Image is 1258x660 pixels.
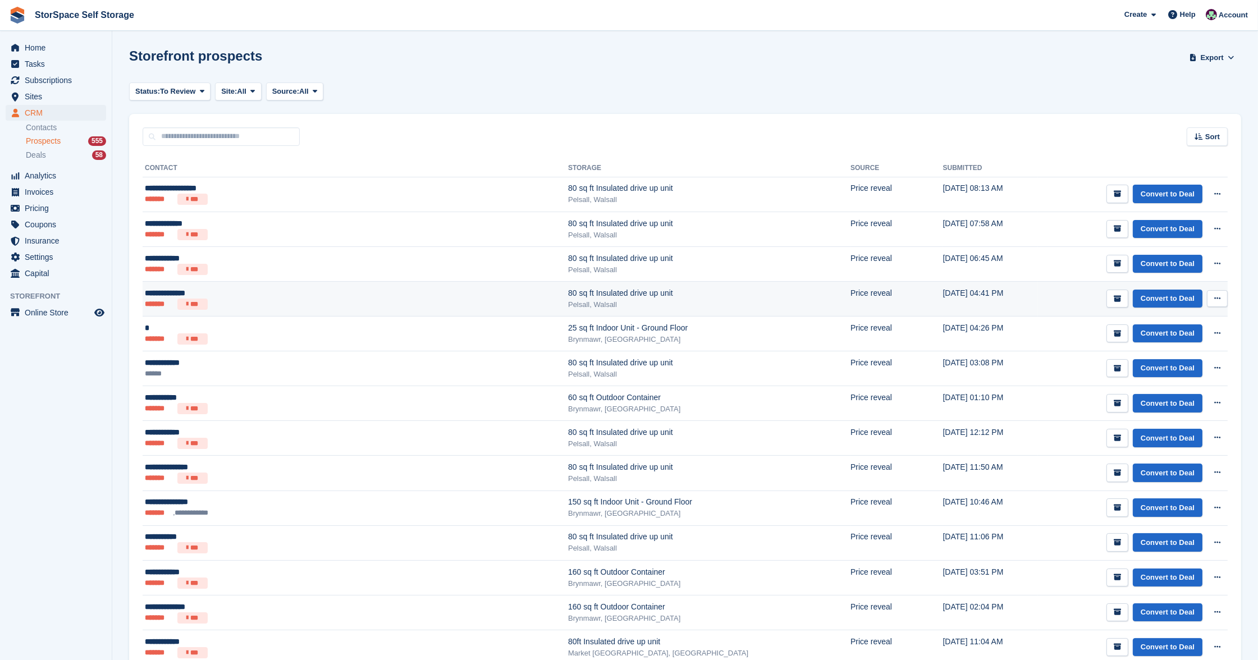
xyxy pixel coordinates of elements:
a: Convert to Deal [1133,464,1202,482]
div: Brynmawr, [GEOGRAPHIC_DATA] [568,404,850,415]
a: menu [6,265,106,281]
div: Pelsall, Walsall [568,194,850,205]
div: 80 sq ft Insulated drive up unit [568,218,850,230]
span: Help [1180,9,1196,20]
td: Price reveal [850,560,943,595]
div: 58 [92,150,106,160]
a: menu [6,305,106,320]
span: Invoices [25,184,92,200]
td: Price reveal [850,491,943,525]
span: Analytics [25,168,92,184]
td: [DATE] 11:06 PM [943,525,1038,560]
th: Submitted [943,159,1038,177]
span: Pricing [25,200,92,216]
td: Price reveal [850,246,943,281]
div: 80 sq ft Insulated drive up unit [568,287,850,299]
td: [DATE] 02:04 PM [943,595,1038,630]
span: Coupons [25,217,92,232]
span: CRM [25,105,92,121]
td: Price reveal [850,177,943,212]
a: Convert to Deal [1133,394,1202,412]
div: 25 sq ft Indoor Unit - Ground Floor [568,322,850,334]
span: Tasks [25,56,92,72]
div: Brynmawr, [GEOGRAPHIC_DATA] [568,578,850,589]
a: Deals 58 [26,149,106,161]
a: menu [6,89,106,104]
a: Convert to Deal [1133,324,1202,343]
div: 60 sq ft Outdoor Container [568,392,850,404]
td: [DATE] 12:12 PM [943,421,1038,456]
span: Account [1219,10,1248,21]
a: Contacts [26,122,106,133]
span: Sites [25,89,92,104]
div: Market [GEOGRAPHIC_DATA], [GEOGRAPHIC_DATA] [568,648,850,659]
span: Export [1201,52,1224,63]
a: Convert to Deal [1133,359,1202,378]
span: Create [1124,9,1147,20]
div: Brynmawr, [GEOGRAPHIC_DATA] [568,613,850,624]
th: Source [850,159,943,177]
a: menu [6,105,106,121]
h1: Storefront prospects [129,48,262,63]
span: Settings [25,249,92,265]
td: [DATE] 04:41 PM [943,281,1038,316]
span: Prospects [26,136,61,146]
a: menu [6,72,106,88]
div: 160 sq ft Outdoor Container [568,566,850,578]
img: stora-icon-8386f47178a22dfd0bd8f6a31ec36ba5ce8667c1dd55bd0f319d3a0aa187defe.svg [9,7,26,24]
button: Source: All [266,82,324,101]
td: Price reveal [850,421,943,456]
a: Convert to Deal [1133,569,1202,587]
span: Online Store [25,305,92,320]
th: Contact [143,159,568,177]
td: [DATE] 10:46 AM [943,491,1038,525]
img: Ross Hadlington [1206,9,1217,20]
span: Sort [1205,131,1220,143]
a: menu [6,184,106,200]
div: Pelsall, Walsall [568,230,850,241]
a: Convert to Deal [1133,533,1202,552]
a: menu [6,217,106,232]
td: Price reveal [850,525,943,560]
a: menu [6,200,106,216]
th: Storage [568,159,850,177]
button: Site: All [215,82,262,101]
span: To Review [160,86,195,97]
td: [DATE] 04:26 PM [943,317,1038,351]
span: All [299,86,309,97]
a: Preview store [93,306,106,319]
a: menu [6,56,106,72]
div: 80 sq ft Insulated drive up unit [568,253,850,264]
td: Price reveal [850,317,943,351]
td: [DATE] 07:58 AM [943,212,1038,246]
span: Source: [272,86,299,97]
div: Pelsall, Walsall [568,543,850,554]
a: menu [6,233,106,249]
td: [DATE] 01:10 PM [943,386,1038,421]
td: Price reveal [850,595,943,630]
div: Pelsall, Walsall [568,438,850,450]
td: Price reveal [850,386,943,421]
span: Status: [135,86,160,97]
td: Price reveal [850,281,943,316]
a: Convert to Deal [1133,429,1202,447]
span: Home [25,40,92,56]
td: [DATE] 06:45 AM [943,246,1038,281]
div: 555 [88,136,106,146]
a: menu [6,249,106,265]
a: menu [6,168,106,184]
div: 80ft Insulated drive up unit [568,636,850,648]
td: Price reveal [850,212,943,246]
a: Convert to Deal [1133,603,1202,622]
td: [DATE] 03:08 PM [943,351,1038,386]
a: menu [6,40,106,56]
td: [DATE] 03:51 PM [943,560,1038,595]
span: Insurance [25,233,92,249]
div: Pelsall, Walsall [568,473,850,484]
div: Brynmawr, [GEOGRAPHIC_DATA] [568,508,850,519]
span: Deals [26,150,46,161]
span: Site: [221,86,237,97]
button: Status: To Review [129,82,211,101]
a: Convert to Deal [1133,220,1202,239]
div: Pelsall, Walsall [568,369,850,380]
